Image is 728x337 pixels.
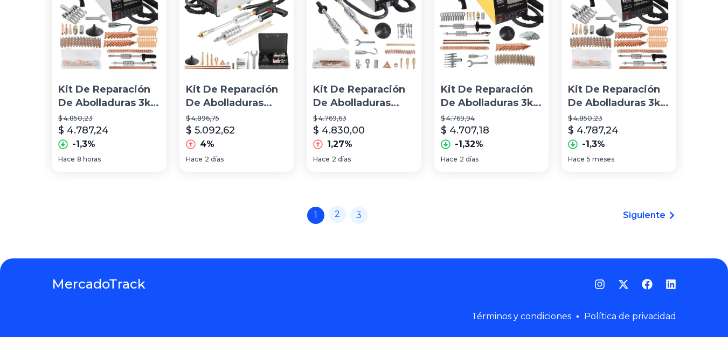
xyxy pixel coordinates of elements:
[186,155,203,164] span: Hace
[441,123,489,138] p: $ 4.707,18
[623,209,676,222] a: Siguiente
[594,279,605,290] a: Instagram
[582,138,605,151] p: -1,3%
[186,114,288,123] p: $ 4.896,75
[587,155,614,164] span: 5 meses
[642,279,653,290] a: Facebook
[58,83,160,110] p: Kit De Reparación De Abolladuras 3kw Soldador Por Puntos 110
[332,155,351,164] span: 2 días
[77,155,101,164] span: 8 horas
[568,83,670,110] p: Kit De Reparación De Abolladuras 3kw Soldador Por Puntos 110
[329,206,346,223] a: 2
[313,83,415,110] p: Kit De Reparación De Abolladuras Soldador Por Puntos 110 V
[205,155,224,164] span: 2 días
[327,138,352,151] p: 1,27%
[472,311,571,321] a: Términos y condiciones
[455,138,483,151] p: -1,32%
[58,155,75,164] span: Hace
[584,311,676,321] a: Política de privacidad
[441,83,543,110] p: Kit De Reparación De Abolladuras 3kw Soldador Por Puntos 110
[313,114,415,123] p: $ 4.769,63
[313,123,365,138] p: $ 4.830,00
[200,138,214,151] p: 4%
[665,279,676,290] a: LinkedIn
[568,123,619,138] p: $ 4.787,24
[618,279,629,290] a: Twitter
[623,209,665,222] span: Siguiente
[568,114,670,123] p: $ 4.850,23
[52,276,145,293] a: MercadoTrack
[186,83,288,110] p: Kit De Reparación De Abolladuras Soldador Por Puntos 110 V
[441,114,543,123] p: $ 4.769,94
[350,207,368,224] a: 3
[72,138,95,151] p: -1,3%
[568,155,585,164] span: Hace
[460,155,479,164] span: 2 días
[58,114,160,123] p: $ 4.850,23
[313,155,330,164] span: Hace
[186,123,235,138] p: $ 5.092,62
[441,155,457,164] span: Hace
[58,123,109,138] p: $ 4.787,24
